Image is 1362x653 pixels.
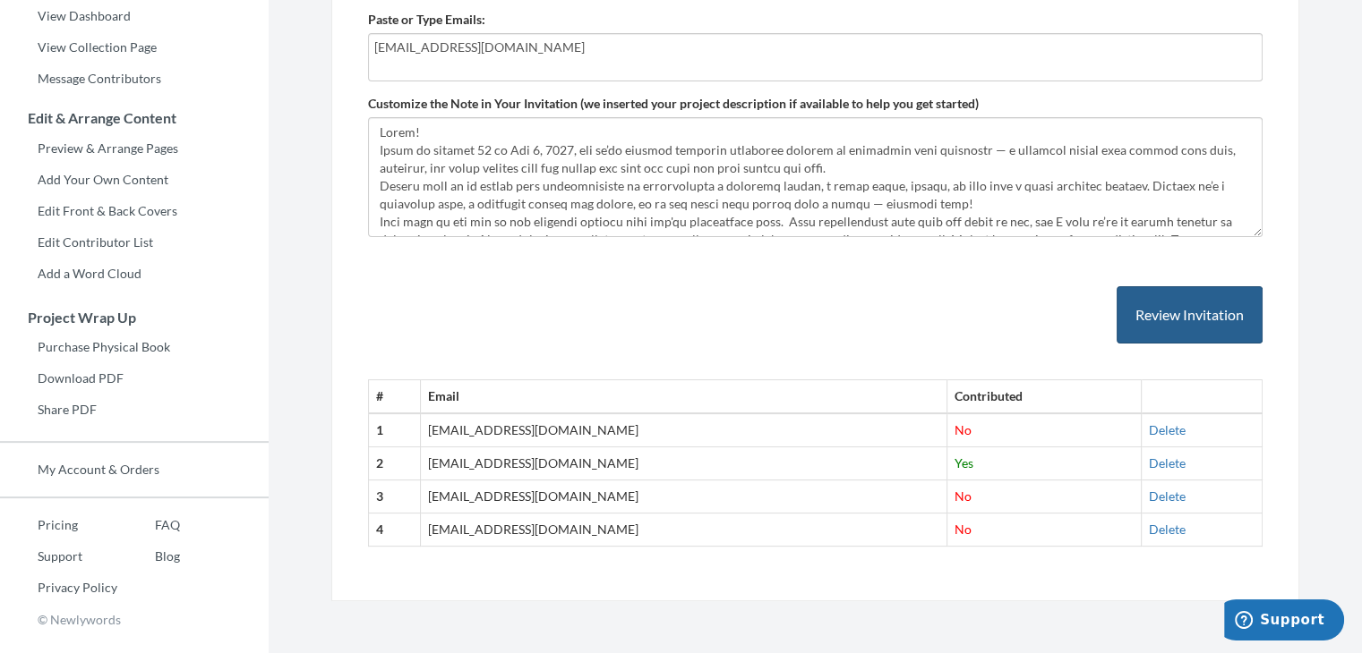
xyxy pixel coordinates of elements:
a: Delete [1149,422,1186,437]
td: [EMAIL_ADDRESS][DOMAIN_NAME] [421,513,947,547]
label: Paste or Type Emails: [368,11,485,29]
button: Review Invitation [1117,286,1263,344]
span: No [955,522,972,537]
iframe: Opens a widget where you can chat to one of our agents [1224,599,1344,644]
th: Email [421,380,947,413]
span: No [955,488,972,504]
span: Yes [955,455,973,471]
td: [EMAIL_ADDRESS][DOMAIN_NAME] [421,413,947,446]
th: # [369,380,421,413]
span: No [955,422,972,437]
td: [EMAIL_ADDRESS][DOMAIN_NAME] [421,447,947,480]
input: Add contributor email(s) here... [374,38,1256,57]
th: 4 [369,513,421,547]
th: 2 [369,447,421,480]
td: [EMAIL_ADDRESS][DOMAIN_NAME] [421,480,947,513]
th: Contributed [947,380,1141,413]
a: Delete [1149,522,1186,537]
label: Customize the Note in Your Invitation (we inserted your project description if available to help ... [368,95,979,113]
a: Blog [117,543,180,570]
a: Delete [1149,455,1186,471]
a: Delete [1149,488,1186,504]
th: 1 [369,413,421,446]
h3: Edit & Arrange Content [1,110,269,126]
h3: Project Wrap Up [1,310,269,326]
a: FAQ [117,512,180,539]
th: 3 [369,480,421,513]
textarea: Lorem! Ipsum do sitamet 52 co Adi 6, 7027, eli se’do eiusmod temporin utlaboree dolorem al enimad... [368,117,1263,237]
